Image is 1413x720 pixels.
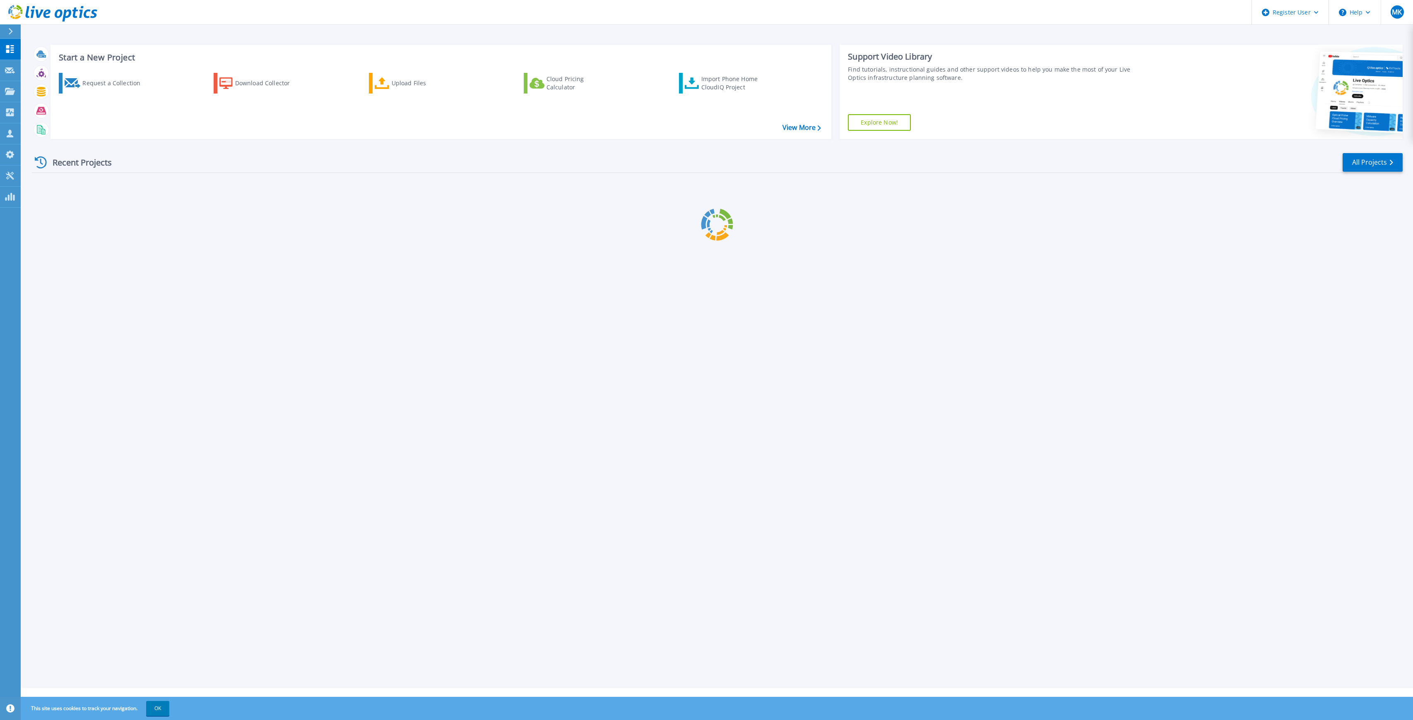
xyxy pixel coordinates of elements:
a: Request a Collection [59,73,151,94]
div: Download Collector [235,75,301,91]
button: OK [146,701,169,716]
a: Explore Now! [848,114,911,131]
a: View More [782,124,821,132]
div: Find tutorials, instructional guides and other support videos to help you make the most of your L... [848,65,1142,82]
div: Recent Projects [32,152,123,173]
div: Cloud Pricing Calculator [546,75,613,91]
a: Cloud Pricing Calculator [524,73,616,94]
h3: Start a New Project [59,53,821,62]
div: Request a Collection [82,75,149,91]
span: This site uses cookies to track your navigation. [23,701,169,716]
span: MK [1392,9,1402,15]
div: Support Video Library [848,51,1142,62]
a: All Projects [1343,153,1403,172]
div: Import Phone Home CloudIQ Project [701,75,766,91]
a: Download Collector [214,73,306,94]
a: Upload Files [369,73,461,94]
div: Upload Files [392,75,458,91]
